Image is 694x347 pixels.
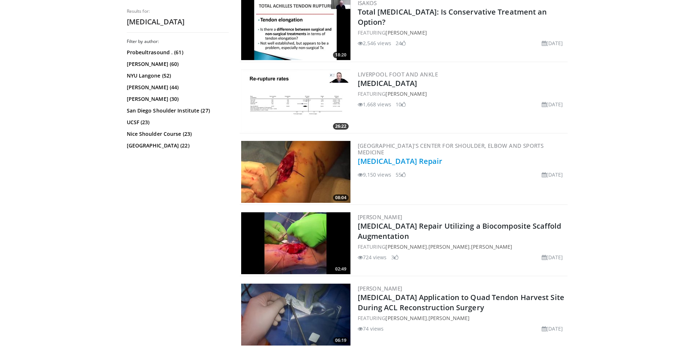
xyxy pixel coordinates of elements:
span: 08:04 [333,194,349,201]
a: [MEDICAL_DATA] Repair Utilizing a Biocomposite Scaffold Augmentation [358,221,561,241]
a: Probeultrasound . (61) [127,49,227,56]
a: [PERSON_NAME] [385,90,427,97]
li: 9,150 views [358,171,391,178]
li: 24 [396,39,406,47]
a: Nice Shoulder Course (23) [127,130,227,138]
li: 10 [396,100,406,108]
a: Liverpool Foot and Ankle [358,71,438,78]
li: 3 [391,253,399,261]
li: [DATE] [542,171,563,178]
li: [DATE] [542,100,563,108]
img: 6d3d0c34-260e-497a-a4df-cbf37e0a88d2.300x170_q85_crop-smart_upscale.jpg [241,284,350,346]
a: [PERSON_NAME] (44) [127,84,227,91]
a: NYU Langone (52) [127,72,227,79]
a: [MEDICAL_DATA] Application to Quad Tendon Harvest Site During ACL Reconstruction Surgery [358,292,564,312]
li: 1,668 views [358,100,391,108]
span: 26:22 [333,123,349,130]
img: 816a619d-6f43-417f-8eaf-ac3180cb8a7a.300x170_q85_crop-smart_upscale.jpg [241,212,350,274]
a: San Diego Shoulder Institute (27) [127,107,227,114]
img: 2cadc2d9-0fdc-4488-846a-1dda09c89d04.300x170_q85_crop-smart_upscale.jpg [241,70,350,131]
p: Results for: [127,8,229,14]
a: 02:49 [241,212,350,274]
div: FEATURING [358,90,566,98]
a: 06:19 [241,284,350,346]
a: [PERSON_NAME] [428,315,470,322]
a: [PERSON_NAME] [358,213,403,221]
a: [GEOGRAPHIC_DATA]'s Center for Shoulder, Elbow and Sports Medicine [358,142,544,156]
a: 08:04 [241,141,350,203]
a: UCSF (23) [127,119,227,126]
span: 02:49 [333,266,349,272]
h2: [MEDICAL_DATA] [127,17,229,27]
a: [PERSON_NAME] [385,243,427,250]
li: 55 [396,171,406,178]
a: [PERSON_NAME] [428,243,470,250]
a: [PERSON_NAME] (60) [127,60,227,68]
a: 26:22 [241,70,350,131]
img: 552d436a-27c2-4e9b-93dd-45e6b705e6a7.300x170_q85_crop-smart_upscale.jpg [241,141,350,203]
span: 06:19 [333,337,349,344]
li: 724 views [358,253,387,261]
a: Total [MEDICAL_DATA]: Is Conservative Treatment an Option? [358,7,547,27]
h3: Filter by author: [127,39,229,44]
li: [DATE] [542,253,563,261]
span: 18:20 [333,52,349,58]
a: [PERSON_NAME] [358,285,403,292]
div: FEATURING , [358,314,566,322]
a: [MEDICAL_DATA] [358,78,417,88]
li: 2,546 views [358,39,391,47]
a: [PERSON_NAME] [471,243,512,250]
div: FEATURING , , [358,243,566,251]
a: [PERSON_NAME] [385,29,427,36]
a: [PERSON_NAME] [385,315,427,322]
li: [DATE] [542,325,563,332]
div: FEATURING [358,29,566,36]
a: [MEDICAL_DATA] Repair [358,156,443,166]
li: 74 views [358,325,384,332]
a: [GEOGRAPHIC_DATA] (22) [127,142,227,149]
a: [PERSON_NAME] (30) [127,95,227,103]
li: [DATE] [542,39,563,47]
